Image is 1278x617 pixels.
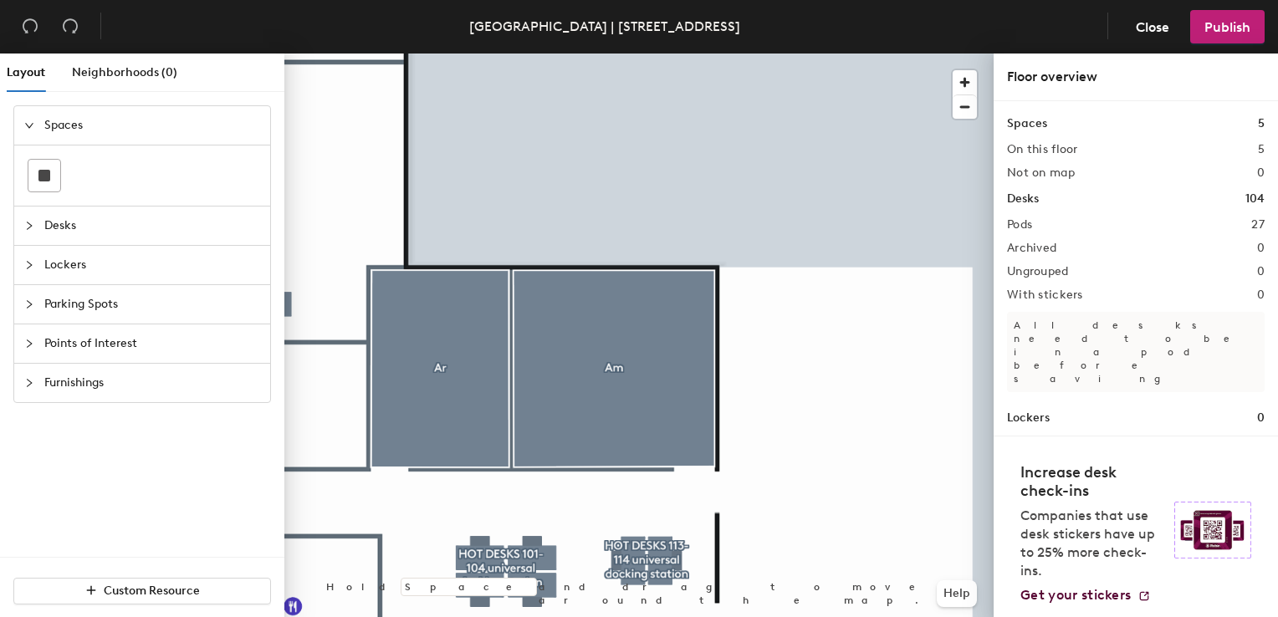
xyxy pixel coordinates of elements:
[24,221,34,231] span: collapsed
[1257,288,1265,302] h2: 0
[1007,218,1032,232] h2: Pods
[1257,242,1265,255] h2: 0
[1174,502,1251,558] img: Sticker logo
[1007,242,1056,255] h2: Archived
[24,120,34,130] span: expanded
[1122,10,1183,43] button: Close
[72,65,177,79] span: Neighborhoods (0)
[1020,463,1164,500] h4: Increase desk check-ins
[24,339,34,349] span: collapsed
[1007,166,1075,180] h2: Not on map
[44,285,260,324] span: Parking Spots
[24,378,34,388] span: collapsed
[1136,19,1169,35] span: Close
[13,10,47,43] button: Undo (⌘ + Z)
[1020,587,1151,604] a: Get your stickers
[1257,409,1265,427] h1: 0
[469,16,740,37] div: [GEOGRAPHIC_DATA] | [STREET_ADDRESS]
[1257,166,1265,180] h2: 0
[1258,115,1265,133] h1: 5
[1007,190,1039,208] h1: Desks
[104,584,200,598] span: Custom Resource
[13,578,271,604] button: Custom Resource
[937,580,977,607] button: Help
[1251,218,1265,232] h2: 27
[1007,67,1265,87] div: Floor overview
[1204,19,1250,35] span: Publish
[1245,190,1265,208] h1: 104
[1007,265,1069,278] h2: Ungrouped
[1007,143,1078,156] h2: On this floor
[1007,288,1083,302] h2: With stickers
[1190,10,1265,43] button: Publish
[44,207,260,245] span: Desks
[44,246,260,284] span: Lockers
[1020,507,1164,580] p: Companies that use desk stickers have up to 25% more check-ins.
[44,364,260,402] span: Furnishings
[1020,587,1131,603] span: Get your stickers
[54,10,87,43] button: Redo (⌘ + ⇧ + Z)
[1257,265,1265,278] h2: 0
[24,299,34,309] span: collapsed
[1007,312,1265,392] p: All desks need to be in a pod before saving
[7,65,45,79] span: Layout
[22,18,38,34] span: undo
[44,324,260,363] span: Points of Interest
[1007,115,1047,133] h1: Spaces
[24,260,34,270] span: collapsed
[1258,143,1265,156] h2: 5
[44,106,260,145] span: Spaces
[1007,409,1050,427] h1: Lockers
